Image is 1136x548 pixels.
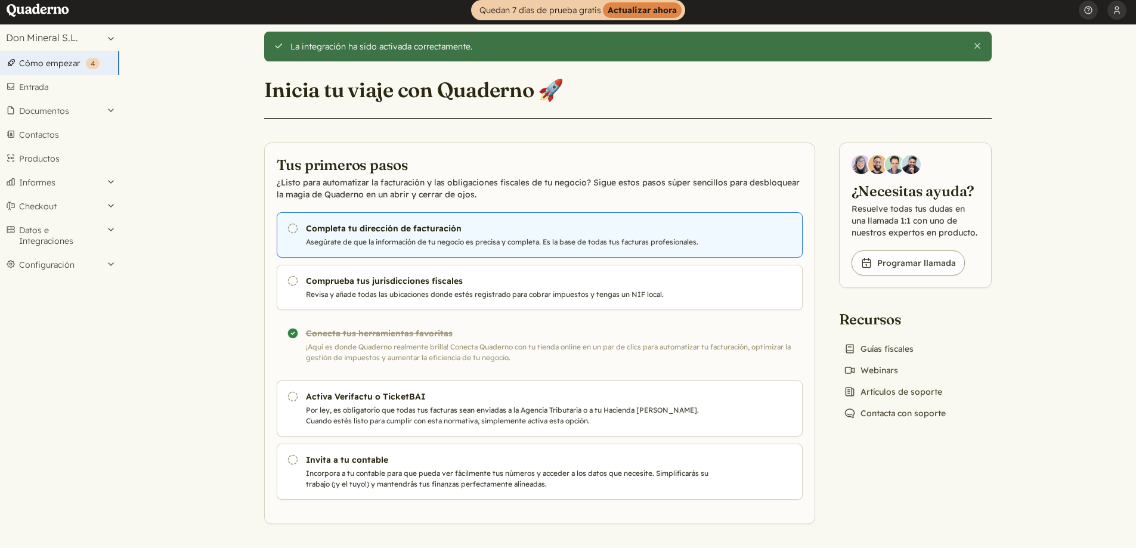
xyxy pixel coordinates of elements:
[839,405,951,422] a: Contacta con soporte
[306,454,713,466] h3: Invita a tu contable
[306,275,713,287] h3: Comprueba tus jurisdicciones fiscales
[603,2,682,18] strong: Actualizar ahora
[306,237,713,247] p: Asegúrate de que la información de tu negocio es precisa y completa. Es la base de todas tus fact...
[306,289,713,300] p: Revisa y añade todas las ubicaciones donde estés registrado para cobrar impuestos y tengas un NIF...
[852,155,871,174] img: Diana Carrasco, Account Executive at Quaderno
[902,155,921,174] img: Javier Rubio, DevRel at Quaderno
[839,340,918,357] a: Guías fiscales
[852,203,979,239] p: Resuelve todas tus dudas en una llamada 1:1 con uno de nuestros expertos en producto.
[868,155,887,174] img: Jairo Fumero, Account Executive at Quaderno
[306,222,713,234] h3: Completa tu dirección de facturación
[277,212,803,258] a: Completa tu dirección de facturación Asegúrate de que la información de tu negocio es precisa y c...
[306,405,713,426] p: Por ley, es obligatorio que todas tus facturas sean enviadas a la Agencia Tributaria o a tu Hacie...
[839,309,951,329] h2: Recursos
[91,59,95,68] span: 4
[306,391,713,403] h3: Activa Verifactu o TicketBAI
[277,177,803,200] p: ¿Listo para automatizar la facturación y las obligaciones fiscales de tu negocio? Sigue estos pas...
[885,155,904,174] img: Ivo Oltmans, Business Developer at Quaderno
[277,380,803,436] a: Activa Verifactu o TicketBAI Por ley, es obligatorio que todas tus facturas sean enviadas a la Ag...
[264,77,564,103] h1: Inicia tu viaje con Quaderno 🚀
[306,468,713,490] p: Incorpora a tu contable para que pueda ver fácilmente tus números y acceder a los datos que neces...
[277,265,803,310] a: Comprueba tus jurisdicciones fiscales Revisa y añade todas las ubicaciones donde estés registrado...
[973,41,982,51] button: Cierra esta alerta
[852,181,979,200] h2: ¿Necesitas ayuda?
[277,444,803,500] a: Invita a tu contable Incorpora a tu contable para que pueda ver fácilmente tus números y acceder ...
[839,383,947,400] a: Artículos de soporte
[852,250,965,275] a: Programar llamada
[290,41,964,52] div: La integración ha sido activada correctamente.
[277,155,803,174] h2: Tus primeros pasos
[839,362,903,379] a: Webinars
